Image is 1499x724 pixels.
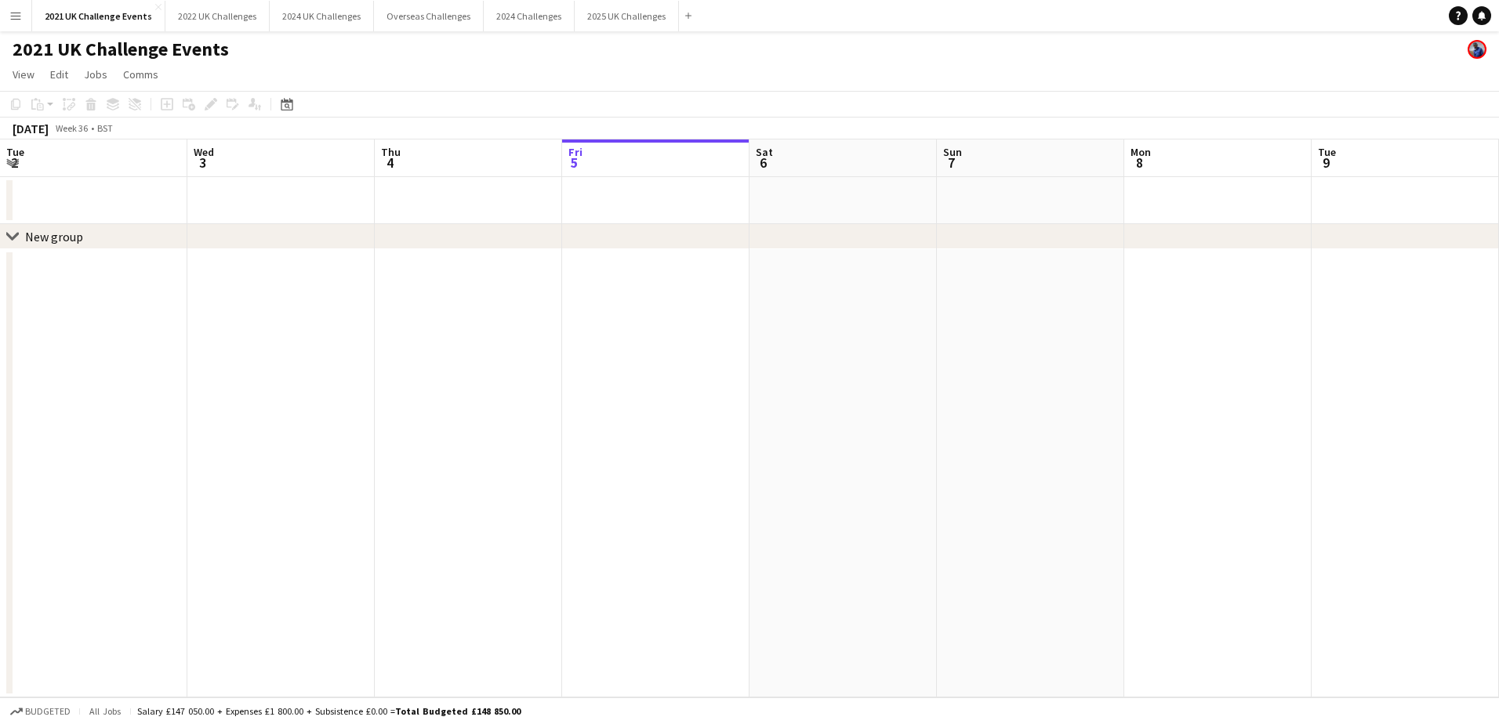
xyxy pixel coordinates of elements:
[44,64,74,85] a: Edit
[270,1,374,31] button: 2024 UK Challenges
[117,64,165,85] a: Comms
[84,67,107,81] span: Jobs
[568,145,583,159] span: Fri
[97,122,113,134] div: BST
[137,705,521,717] div: Salary £147 050.00 + Expenses £1 800.00 + Subsistence £0.00 =
[566,154,583,172] span: 5
[25,706,71,717] span: Budgeted
[6,64,41,85] a: View
[13,121,49,136] div: [DATE]
[1318,145,1336,159] span: Tue
[756,145,773,159] span: Sat
[50,67,68,81] span: Edit
[379,154,401,172] span: 4
[165,1,270,31] button: 2022 UK Challenges
[1468,40,1486,59] app-user-avatar: Andy Baker
[395,705,521,717] span: Total Budgeted £148 850.00
[753,154,773,172] span: 6
[78,64,114,85] a: Jobs
[943,145,962,159] span: Sun
[8,703,73,720] button: Budgeted
[575,1,679,31] button: 2025 UK Challenges
[52,122,91,134] span: Week 36
[1131,145,1151,159] span: Mon
[32,1,165,31] button: 2021 UK Challenge Events
[484,1,575,31] button: 2024 Challenges
[6,145,24,159] span: Tue
[374,1,484,31] button: Overseas Challenges
[1128,154,1151,172] span: 8
[191,154,214,172] span: 3
[25,229,83,244] div: New group
[123,67,158,81] span: Comms
[194,145,214,159] span: Wed
[86,705,124,717] span: All jobs
[381,145,401,159] span: Thu
[941,154,962,172] span: 7
[13,38,229,61] h1: 2021 UK Challenge Events
[4,154,24,172] span: 2
[1316,154,1336,172] span: 9
[13,67,34,81] span: View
